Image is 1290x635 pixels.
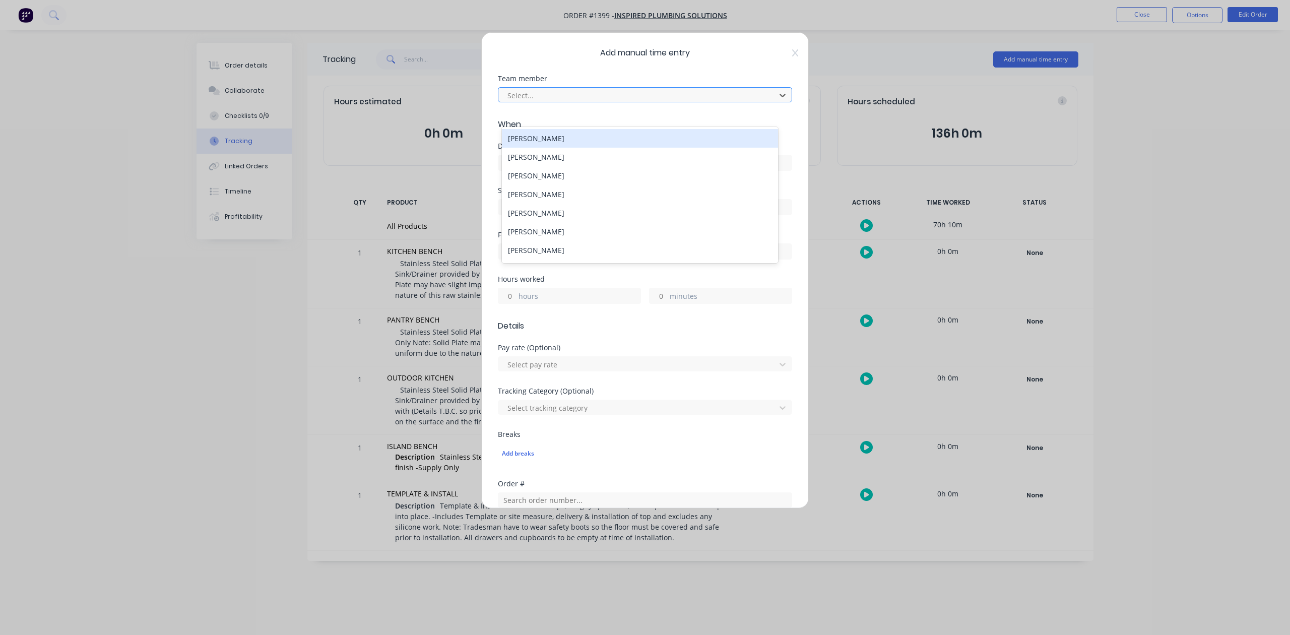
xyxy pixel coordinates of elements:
div: Finish time [498,231,792,238]
input: 0 [650,288,667,303]
span: Details [498,320,792,332]
div: [PERSON_NAME] [502,222,778,241]
div: Add breaks [502,447,788,460]
div: [PERSON_NAME] [502,129,778,148]
input: 0 [498,288,516,303]
div: [PERSON_NAME] [502,241,778,260]
input: Search order number... [498,492,792,507]
div: Team member [498,75,792,82]
div: [PERSON_NAME] [502,185,778,204]
label: hours [519,291,640,303]
div: [PERSON_NAME] [502,204,778,222]
div: Breaks [498,431,792,438]
span: When [498,118,792,131]
label: minutes [670,291,792,303]
div: [PERSON_NAME] [502,148,778,166]
div: [PERSON_NAME] [502,166,778,185]
div: [PERSON_NAME] [502,260,778,278]
div: Tracking Category (Optional) [498,388,792,395]
div: Date [498,143,792,150]
div: Order # [498,480,792,487]
div: Hours worked [498,276,792,283]
span: Add manual time entry [498,47,792,59]
div: Start time [498,187,792,194]
div: Pay rate (Optional) [498,344,792,351]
